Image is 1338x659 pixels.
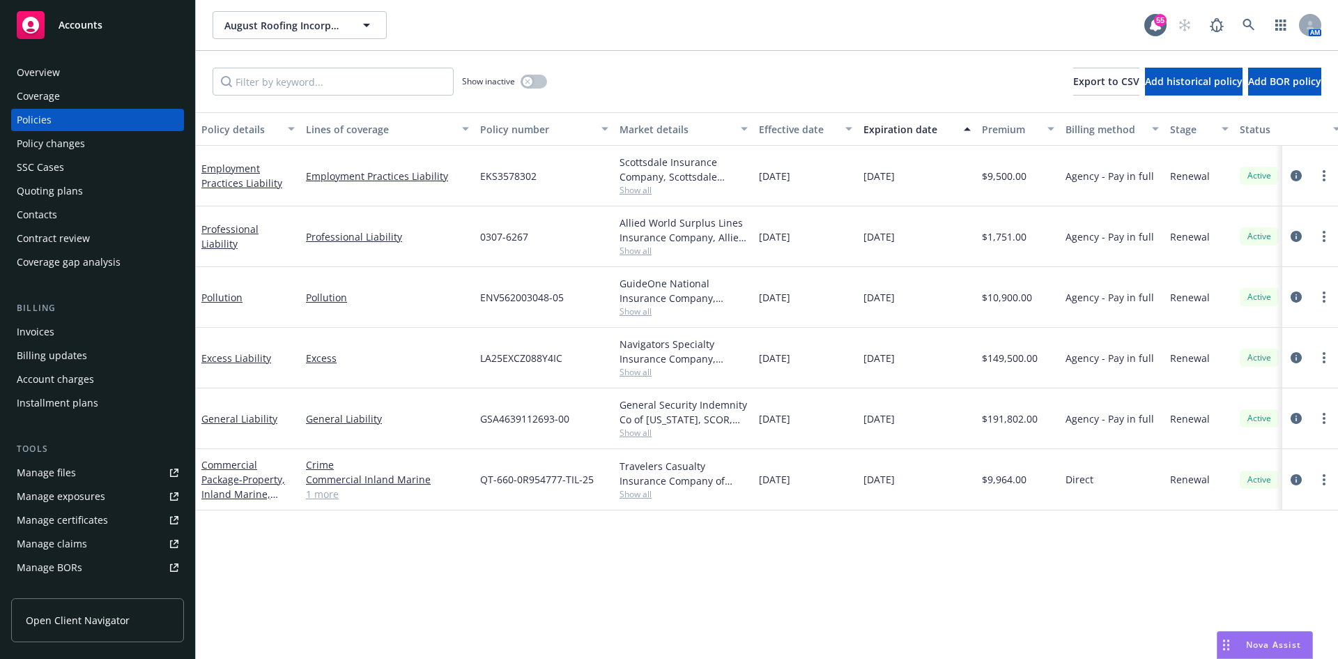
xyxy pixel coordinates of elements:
[17,368,94,391] div: Account charges
[17,204,57,226] div: Contacts
[620,427,748,439] span: Show all
[11,580,184,603] a: Summary of insurance
[1245,351,1273,364] span: Active
[17,344,87,367] div: Billing updates
[196,112,300,146] button: Policy details
[1066,290,1154,305] span: Agency - Pay in full
[982,229,1026,244] span: $1,751.00
[759,122,837,137] div: Effective date
[759,290,790,305] span: [DATE]
[1316,167,1332,184] a: more
[1245,230,1273,243] span: Active
[982,472,1026,487] span: $9,964.00
[1245,412,1273,425] span: Active
[11,227,184,250] a: Contract review
[1170,290,1210,305] span: Renewal
[1164,112,1234,146] button: Stage
[11,132,184,155] a: Policy changes
[1288,228,1305,245] a: circleInformation
[1066,351,1154,365] span: Agency - Pay in full
[1170,169,1210,183] span: Renewal
[759,229,790,244] span: [DATE]
[17,251,121,273] div: Coverage gap analysis
[858,112,976,146] button: Expiration date
[759,169,790,183] span: [DATE]
[201,291,243,304] a: Pollution
[17,85,60,107] div: Coverage
[201,122,279,137] div: Policy details
[1316,228,1332,245] a: more
[1217,631,1313,659] button: Nova Assist
[863,472,895,487] span: [DATE]
[982,351,1038,365] span: $149,500.00
[620,459,748,488] div: Travelers Casualty Insurance Company of America, Travelers Insurance
[11,251,184,273] a: Coverage gap analysis
[759,351,790,365] span: [DATE]
[1170,472,1210,487] span: Renewal
[1316,471,1332,488] a: more
[982,290,1032,305] span: $10,900.00
[11,533,184,555] a: Manage claims
[11,61,184,84] a: Overview
[620,155,748,184] div: Scottsdale Insurance Company, Scottsdale Insurance Company (Nationwide), CRC Group
[620,245,748,257] span: Show all
[1060,112,1164,146] button: Billing method
[1170,351,1210,365] span: Renewal
[17,132,85,155] div: Policy changes
[1245,291,1273,303] span: Active
[11,321,184,343] a: Invoices
[17,227,90,250] div: Contract review
[1066,122,1144,137] div: Billing method
[1248,75,1321,88] span: Add BOR policy
[17,485,105,508] div: Manage exposures
[614,112,753,146] button: Market details
[1288,349,1305,366] a: circleInformation
[620,215,748,245] div: Allied World Surplus Lines Insurance Company, Allied World Assurance Company (AWAC), CRC Group
[201,412,277,425] a: General Liability
[11,85,184,107] a: Coverage
[863,411,895,426] span: [DATE]
[1267,11,1295,39] a: Switch app
[306,457,469,472] a: Crime
[17,533,87,555] div: Manage claims
[863,122,955,137] div: Expiration date
[1288,289,1305,305] a: circleInformation
[11,485,184,508] a: Manage exposures
[620,276,748,305] div: GuideOne National Insurance Company, GuideOne Insurance, RT Specialty Insurance Services, LLC (RS...
[26,613,130,628] span: Open Client Navigator
[11,509,184,531] a: Manage certificates
[17,109,52,131] div: Policies
[982,122,1039,137] div: Premium
[1245,169,1273,182] span: Active
[1066,229,1154,244] span: Agency - Pay in full
[201,162,282,190] a: Employment Practices Liability
[306,487,469,501] a: 1 more
[1066,472,1093,487] span: Direct
[1235,11,1263,39] a: Search
[11,109,184,131] a: Policies
[11,180,184,202] a: Quoting plans
[759,472,790,487] span: [DATE]
[620,488,748,500] span: Show all
[620,122,732,137] div: Market details
[224,18,345,33] span: August Roofing Incorporated; [PERSON_NAME] Industrial Center 8, LLC
[982,169,1026,183] span: $9,500.00
[17,321,54,343] div: Invoices
[17,180,83,202] div: Quoting plans
[1246,639,1301,651] span: Nova Assist
[620,337,748,366] div: Navigators Specialty Insurance Company, Hartford Insurance Group, RT Specialty Insurance Services...
[201,351,271,365] a: Excess Liability
[1170,122,1213,137] div: Stage
[306,472,469,487] a: Commercial Inland Marine
[11,556,184,579] a: Manage BORs
[1288,471,1305,488] a: circleInformation
[1248,68,1321,96] button: Add BOR policy
[300,112,475,146] button: Lines of coverage
[213,11,387,39] button: August Roofing Incorporated; [PERSON_NAME] Industrial Center 8, LLC
[480,290,564,305] span: ENV562003048-05
[213,68,454,96] input: Filter by keyword...
[1145,75,1243,88] span: Add historical policy
[1145,68,1243,96] button: Add historical policy
[475,112,614,146] button: Policy number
